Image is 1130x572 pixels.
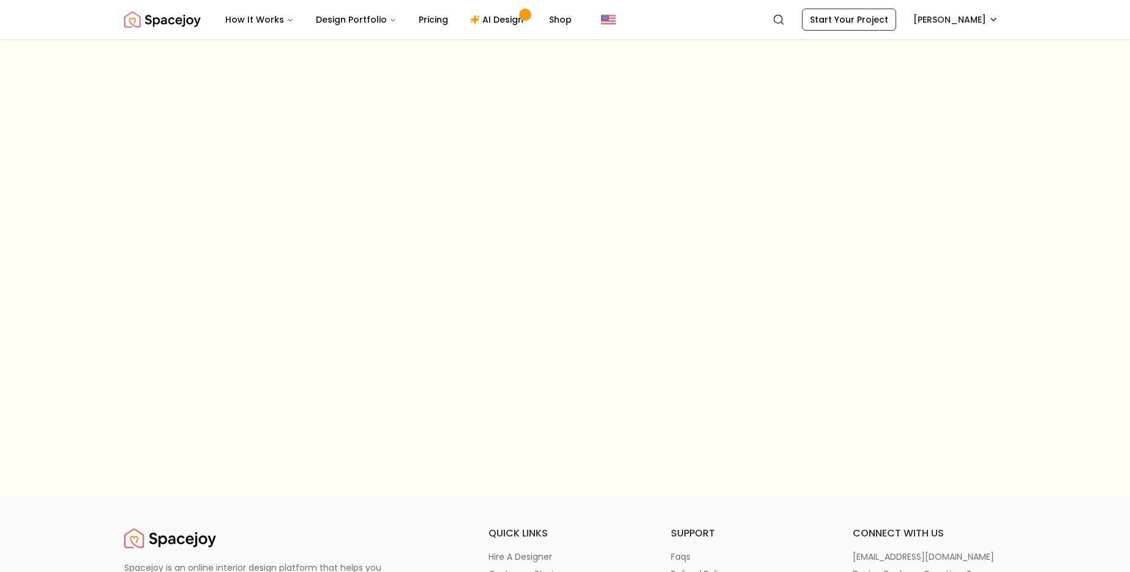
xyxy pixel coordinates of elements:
a: Shop [539,7,582,32]
img: United States [601,12,616,27]
a: Pricing [409,7,458,32]
a: Spacejoy [124,526,216,551]
p: [EMAIL_ADDRESS][DOMAIN_NAME] [853,551,994,563]
button: Design Portfolio [306,7,406,32]
a: faqs [671,551,824,563]
button: [PERSON_NAME] [906,9,1006,31]
a: Start Your Project [802,9,896,31]
h6: quick links [488,526,642,541]
a: hire a designer [488,551,642,563]
nav: Main [215,7,582,32]
a: AI Design [460,7,537,32]
button: How It Works [215,7,304,32]
img: Spacejoy Logo [124,7,201,32]
p: hire a designer [488,551,552,563]
h6: connect with us [853,526,1006,541]
a: Spacejoy [124,7,201,32]
a: [EMAIL_ADDRESS][DOMAIN_NAME] [853,551,1006,563]
h6: support [671,526,824,541]
p: faqs [671,551,690,563]
img: Spacejoy Logo [124,526,216,551]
